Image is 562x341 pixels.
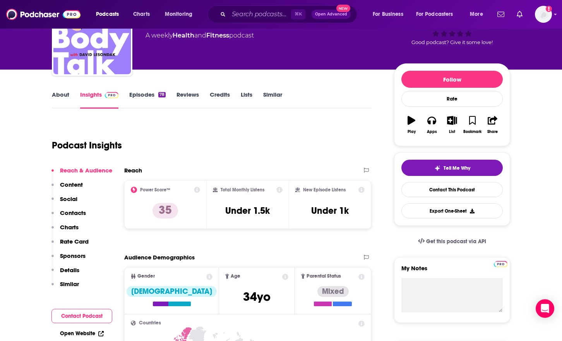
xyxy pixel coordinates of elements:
[401,160,503,176] button: tell me why sparkleTell Me Why
[165,9,192,20] span: Monitoring
[124,167,142,174] h2: Reach
[312,10,351,19] button: Open AdvancedNew
[373,9,403,20] span: For Business
[401,203,503,218] button: Export One-Sheet
[60,195,77,203] p: Social
[434,165,440,171] img: tell me why sparkle
[51,167,112,181] button: Reach & Audience
[60,280,79,288] p: Similar
[60,167,112,174] p: Reach & Audience
[462,111,482,139] button: Bookmark
[401,182,503,197] a: Contact This Podcast
[60,209,86,217] p: Contacts
[146,31,254,40] div: A weekly podcast
[416,9,453,20] span: For Podcasters
[401,264,503,278] label: My Notes
[303,187,346,193] h2: New Episode Listens
[133,9,150,20] span: Charts
[315,12,347,16] span: Open Advanced
[336,5,350,12] span: New
[176,91,199,109] a: Reviews
[463,130,481,134] div: Bookmark
[51,309,112,323] button: Contact Podcast
[51,209,86,223] button: Contacts
[91,8,129,20] button: open menu
[412,232,492,251] a: Get this podcast via API
[494,8,507,21] a: Show notifications dropdown
[96,9,119,20] span: Podcasts
[52,140,122,151] h1: Podcast Insights
[536,299,554,318] div: Open Intercom Messenger
[494,260,507,267] a: Pro website
[52,91,69,109] a: About
[401,111,421,139] button: Play
[442,111,462,139] button: List
[225,205,270,217] h3: Under 1.5k
[535,6,552,23] img: User Profile
[444,165,470,171] span: Tell Me Why
[307,274,341,279] span: Parental Status
[535,6,552,23] button: Show profile menu
[210,91,230,109] a: Credits
[427,130,437,134] div: Apps
[60,238,89,245] p: Rate Card
[140,187,170,193] h2: Power Score™
[137,274,155,279] span: Gender
[60,330,104,337] a: Open Website
[241,91,252,109] a: Lists
[105,92,118,98] img: Podchaser Pro
[421,111,442,139] button: Apps
[173,32,194,39] a: Health
[152,203,178,218] p: 35
[401,71,503,88] button: Follow
[464,8,493,20] button: open menu
[494,261,507,267] img: Podchaser Pro
[291,9,305,19] span: ⌘ K
[546,6,552,12] svg: Add a profile image
[6,7,81,22] img: Podchaser - Follow, Share and Rate Podcasts
[51,280,79,295] button: Similar
[128,8,154,20] a: Charts
[127,286,217,297] div: [DEMOGRAPHIC_DATA]
[231,274,240,279] span: Age
[317,286,349,297] div: Mixed
[60,266,79,274] p: Details
[367,8,413,20] button: open menu
[158,92,166,97] div: 78
[80,91,118,109] a: InsightsPodchaser Pro
[60,252,86,259] p: Sponsors
[411,8,464,20] button: open menu
[51,223,79,238] button: Charts
[124,254,195,261] h2: Audience Demographics
[311,205,349,217] h3: Under 1k
[514,8,526,21] a: Show notifications dropdown
[470,9,483,20] span: More
[139,321,161,326] span: Countries
[51,238,89,252] button: Rate Card
[51,252,86,266] button: Sponsors
[426,238,486,245] span: Get this podcast via API
[206,32,229,39] a: Fitness
[449,130,455,134] div: List
[229,8,291,20] input: Search podcasts, credits, & more...
[60,181,83,188] p: Content
[159,8,202,20] button: open menu
[408,130,416,134] div: Play
[51,266,79,281] button: Details
[535,6,552,23] span: Logged in as nitabasu
[129,91,166,109] a: Episodes78
[487,130,498,134] div: Share
[215,5,365,23] div: Search podcasts, credits, & more...
[60,223,79,231] p: Charts
[411,39,493,45] span: Good podcast? Give it some love!
[51,195,77,210] button: Social
[221,187,264,193] h2: Total Monthly Listens
[194,32,206,39] span: and
[51,181,83,195] button: Content
[263,91,282,109] a: Similar
[401,91,503,107] div: Rate
[243,289,271,304] span: 34 yo
[483,111,503,139] button: Share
